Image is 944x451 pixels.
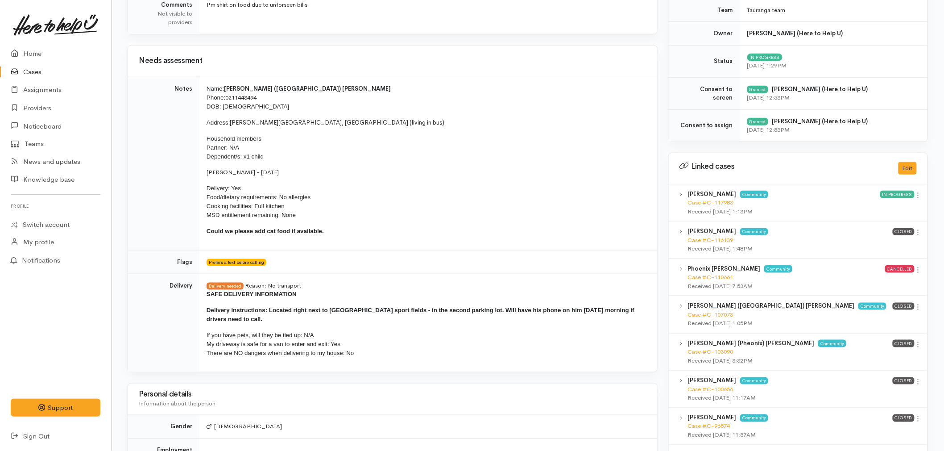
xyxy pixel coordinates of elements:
[207,119,230,126] span: Address:
[207,94,225,101] span: Phone:
[747,6,786,14] span: Tauranga team
[893,377,915,384] span: Closed
[687,282,885,291] div: Received [DATE] 7:53AM
[679,162,888,171] h3: Linked cases
[687,190,736,198] b: [PERSON_NAME]
[669,45,740,77] td: Status
[11,200,100,212] h6: Profile
[740,414,768,422] span: Community
[225,94,257,101] a: 0211443494
[207,283,244,290] span: Delivery needed
[893,303,915,310] span: Closed
[880,191,915,198] span: In progress
[687,376,736,384] b: [PERSON_NAME]
[747,125,917,134] div: [DATE] 12:53PM
[139,400,215,407] span: Information about the person
[740,191,768,198] span: Community
[772,117,868,125] b: [PERSON_NAME] (Here to Help U)
[687,302,854,309] b: [PERSON_NAME] ([GEOGRAPHIC_DATA]) [PERSON_NAME]
[687,422,730,430] a: Case #C-96574
[893,414,915,422] span: Closed
[207,103,289,110] span: DOB: [DEMOGRAPHIC_DATA]
[207,135,264,160] span: Household members Partner: N/A Dependent/s: x1 child
[687,339,814,347] b: [PERSON_NAME] (Pheonix) [PERSON_NAME]
[669,22,740,46] td: Owner
[128,251,199,274] td: Flags
[230,119,445,126] span: [PERSON_NAME][GEOGRAPHIC_DATA], [GEOGRAPHIC_DATA] (living in bus)
[885,265,915,272] span: Cancelled
[893,340,915,347] span: Closed
[128,274,199,372] td: Delivery
[740,377,768,384] span: Community
[207,423,282,430] span: [DEMOGRAPHIC_DATA]
[687,199,733,206] a: Case #C-117983
[772,85,868,93] b: [PERSON_NAME] (Here to Help U)
[740,228,768,235] span: Community
[207,259,266,266] span: Prefers a text before calling
[207,332,354,356] span: If you have pets, will they be tied up: N/A My driveway is safe for a van to enter and exit: Yes ...
[687,227,736,235] b: [PERSON_NAME]
[687,431,893,440] div: Received [DATE] 11:57AM
[747,61,917,70] div: [DATE] 1:29PM
[747,118,768,125] div: Granted
[687,385,733,393] a: Case #C-100656
[747,54,783,61] span: In progress
[687,244,893,253] div: Received [DATE] 1:48PM
[139,57,646,65] h3: Needs assessment
[687,348,733,355] a: Case #C-103090
[128,77,199,251] td: Notes
[893,228,915,235] span: Closed
[687,356,893,365] div: Received [DATE] 3:32PM
[207,185,311,218] span: Delivery: Yes Food/dietary requirements: No allergies Cooking facilities: Full kitchen MSD entitl...
[207,85,224,92] span: Name:
[687,311,733,318] a: Case #C-107073
[818,340,846,347] span: Community
[747,93,917,102] div: [DATE] 12:53PM
[207,228,324,234] span: Could we please add cat food if available.
[128,415,199,439] td: Gender
[224,85,391,92] span: [PERSON_NAME] ([GEOGRAPHIC_DATA]) [PERSON_NAME]
[207,307,634,322] span: Delivery instructions: Located right next to [GEOGRAPHIC_DATA] sport fields - in the second parki...
[687,319,893,328] div: Received [DATE] 1:05PM
[747,86,768,93] div: Granted
[687,393,893,402] div: Received [DATE] 11:17AM
[687,236,733,244] a: Case #C-116139
[687,273,733,281] a: Case #C-110661
[207,168,279,176] span: [PERSON_NAME] - [DATE]
[764,265,792,272] span: Community
[687,207,880,216] div: Received [DATE] 1:13PM
[11,399,100,417] button: Support
[669,109,740,142] td: Consent to assign
[858,303,886,310] span: Community
[687,265,760,272] b: Phoenix [PERSON_NAME]
[139,9,192,27] div: Not visible to providers
[669,77,740,109] td: Consent to screen
[898,162,917,175] button: Edit
[139,390,646,399] h3: Personal details
[245,282,301,289] span: Reason: No transport
[687,414,736,422] b: [PERSON_NAME]
[747,29,843,37] b: [PERSON_NAME] (Here to Help U)
[207,291,297,297] span: SAFE DELIVERY INFORMATION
